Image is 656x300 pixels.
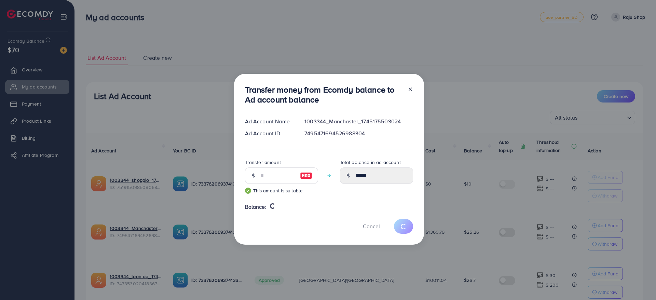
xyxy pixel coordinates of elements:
[245,188,251,194] img: guide
[245,187,318,194] small: This amount is suitable
[245,85,402,105] h3: Transfer money from Ecomdy balance to Ad account balance
[240,129,299,137] div: Ad Account ID
[299,129,418,137] div: 7495471694526988304
[245,203,266,211] span: Balance:
[299,118,418,125] div: 1003344_Manchaster_1745175503024
[300,172,312,180] img: image
[240,118,299,125] div: Ad Account Name
[627,269,651,295] iframe: Chat
[354,219,388,234] button: Cancel
[340,159,401,166] label: Total balance in ad account
[245,159,281,166] label: Transfer amount
[363,222,380,230] span: Cancel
